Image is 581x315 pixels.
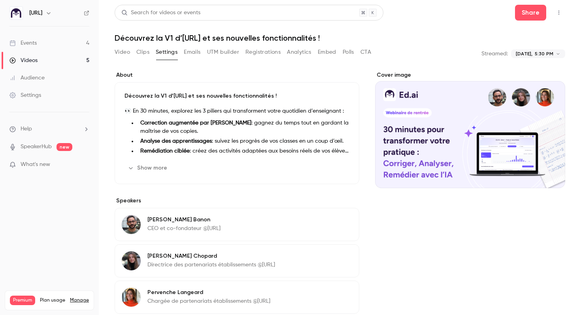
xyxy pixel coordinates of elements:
[70,297,89,304] a: Manage
[318,46,336,58] button: Embed
[29,9,42,17] h6: [URL]
[115,33,565,43] h1: Découvrez la V1 d’[URL] et ses nouvelles fonctionnalités !
[9,74,45,82] div: Audience
[9,39,37,47] div: Events
[360,46,371,58] button: CTA
[481,50,508,58] p: Streamed:
[245,46,281,58] button: Registrations
[147,224,221,232] p: CEO et co-fondateur @[URL]
[122,215,141,234] img: Jonathan Banon
[140,138,212,144] strong: Analyse des apprentissages
[207,46,239,58] button: UTM builder
[147,261,275,269] p: Directrice des partenariats établissements @[URL]
[375,71,565,79] label: Cover image
[137,119,349,136] li: : gagnez du temps tout en gardant la maîtrise de vos copies.
[147,252,275,260] p: [PERSON_NAME] Chopard
[287,46,311,58] button: Analytics
[343,46,354,58] button: Polls
[515,5,546,21] button: Share
[10,296,35,305] span: Premium
[9,57,38,64] div: Videos
[136,46,149,58] button: Clips
[21,143,52,151] a: SpeakerHub
[124,92,349,100] p: Découvrez la V1 d’[URL] et ses nouvelles fonctionnalités !
[516,50,532,57] span: [DATE],
[156,46,177,58] button: Settings
[122,288,141,307] img: Pervenche Langeard
[115,197,359,205] label: Speakers
[375,71,565,188] section: Cover image
[57,143,72,151] span: new
[137,147,349,155] li: : créez des activités adaptées aux besoins réels de vos élèves.
[115,208,359,241] div: Jonathan Banon[PERSON_NAME] BanonCEO et co-fondateur @[URL]
[40,297,65,304] span: Plan usage
[9,125,89,133] li: help-dropdown-opener
[21,160,50,169] span: What's new
[184,46,200,58] button: Emails
[10,7,23,19] img: Ed.ai
[124,106,349,116] p: 👀 En 30 minutes, explorez les 3 piliers qui transforment votre quotidien d’enseignant :
[137,137,349,145] li: : suivez les progrès de vos classes en un coup d’œil.
[147,297,270,305] p: Chargée de partenariats établissements @[URL]
[115,281,359,314] div: Pervenche LangeardPervenche LangeardChargée de partenariats établissements @[URL]
[115,46,130,58] button: Video
[115,71,359,79] label: About
[535,50,553,57] span: 5:30 PM
[140,148,190,154] strong: Remédiation ciblée
[122,251,141,270] img: Alison Chopard
[140,120,251,126] strong: Correction augmentée par [PERSON_NAME]
[21,125,32,133] span: Help
[9,91,41,99] div: Settings
[147,289,270,296] p: Pervenche Langeard
[121,9,200,17] div: Search for videos or events
[553,6,565,19] button: Top Bar Actions
[147,216,221,224] p: [PERSON_NAME] Banon
[124,162,172,174] button: Show more
[115,244,359,277] div: Alison Chopard[PERSON_NAME] ChopardDirectrice des partenariats établissements @[URL]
